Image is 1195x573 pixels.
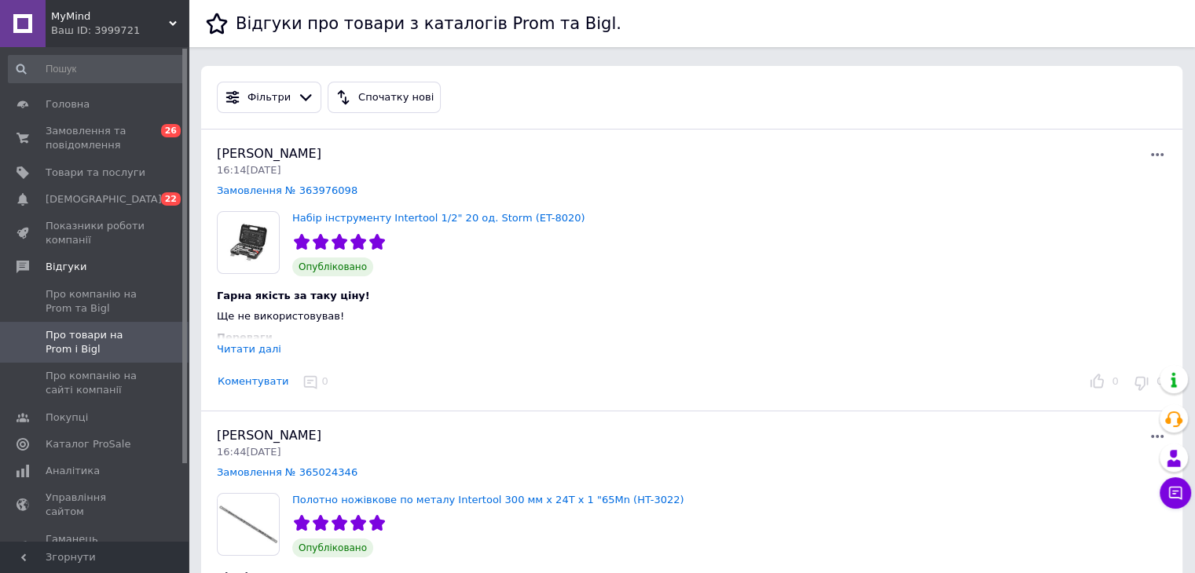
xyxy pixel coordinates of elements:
div: Ваш ID: 3999721 [51,24,189,38]
span: Аналітика [46,464,100,478]
a: Замовлення № 363976098 [217,184,357,196]
span: Каталог ProSale [46,437,130,451]
div: Фільтри [244,89,294,106]
input: Пошук [8,55,185,83]
span: Гарна якість за таку ціну! [217,290,370,301]
span: 22 [161,192,181,206]
span: Управління сайтом [46,491,145,519]
span: MyMind [51,9,169,24]
h1: Відгуки про товари з каталогів Prom та Bigl. [236,14,621,33]
div: Читати далі [217,343,281,355]
a: Замовлення № 365024346 [217,466,357,478]
span: Замовлення та повідомлення [46,124,145,152]
span: Товари та послуги [46,166,145,180]
span: 16:44[DATE] [217,446,280,458]
span: Показники роботи компанії [46,219,145,247]
button: Фільтри [217,82,321,113]
button: Чат з покупцем [1160,477,1191,509]
button: Коментувати [217,374,289,390]
span: Головна [46,97,90,111]
div: Спочатку нові [355,89,437,106]
span: Опубліковано [292,538,373,557]
a: Набір інструменту Intertool 1/2" 20 од. Storm (ET-8020) [292,212,585,224]
span: [PERSON_NAME] [217,428,321,443]
button: Спочатку нові [328,82,441,113]
span: Опубліковано [292,257,373,276]
span: 16:14[DATE] [217,164,280,176]
a: Полотно ножівкове по металу Intertool 300 мм x 24T x 1 "65Mn (HT-3022) [292,494,684,505]
img: Набір інструменту Intertool 1/2" 20 од. Storm (ET-8020) [218,212,279,273]
span: [PERSON_NAME] [217,146,321,161]
span: [DEMOGRAPHIC_DATA] [46,192,162,206]
span: Покупці [46,411,88,425]
span: Відгуки [46,260,86,274]
span: Про товари на Prom і Bigl [46,328,145,356]
span: 26 [161,124,181,137]
span: Про компанію на Prom та Bigl [46,287,145,316]
span: Гаманець компанії [46,532,145,560]
span: Про компанію на сайті компанії [46,369,145,397]
span: Переваги [217,331,273,343]
img: Полотно ножівкове по металу Intertool 300 мм x 24T x 1 "65Mn (HT-3022) [218,494,279,555]
span: Ще не використовував! [217,310,344,322]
